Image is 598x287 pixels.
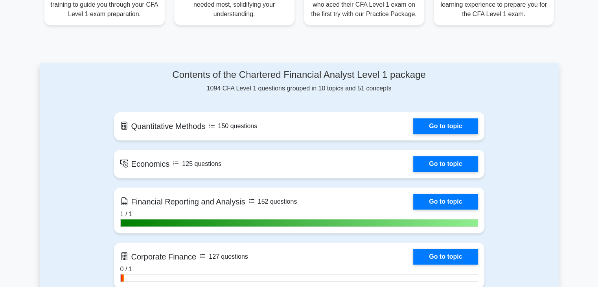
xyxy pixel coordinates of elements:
[413,118,478,134] a: Go to topic
[114,69,484,81] h4: Contents of the Chartered Financial Analyst Level 1 package
[413,194,478,210] a: Go to topic
[413,156,478,172] a: Go to topic
[413,249,478,265] a: Go to topic
[114,69,484,93] div: 1094 CFA Level 1 questions grouped in 10 topics and 51 concepts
